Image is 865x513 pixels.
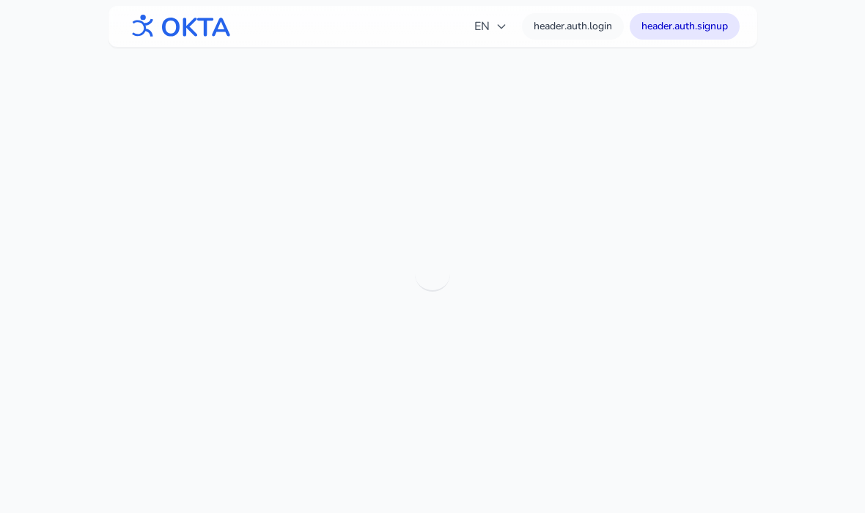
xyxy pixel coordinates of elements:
[630,13,740,40] a: header.auth.signup
[474,18,507,35] span: EN
[126,7,232,45] img: OKTA logo
[465,12,516,41] button: EN
[522,13,624,40] a: header.auth.login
